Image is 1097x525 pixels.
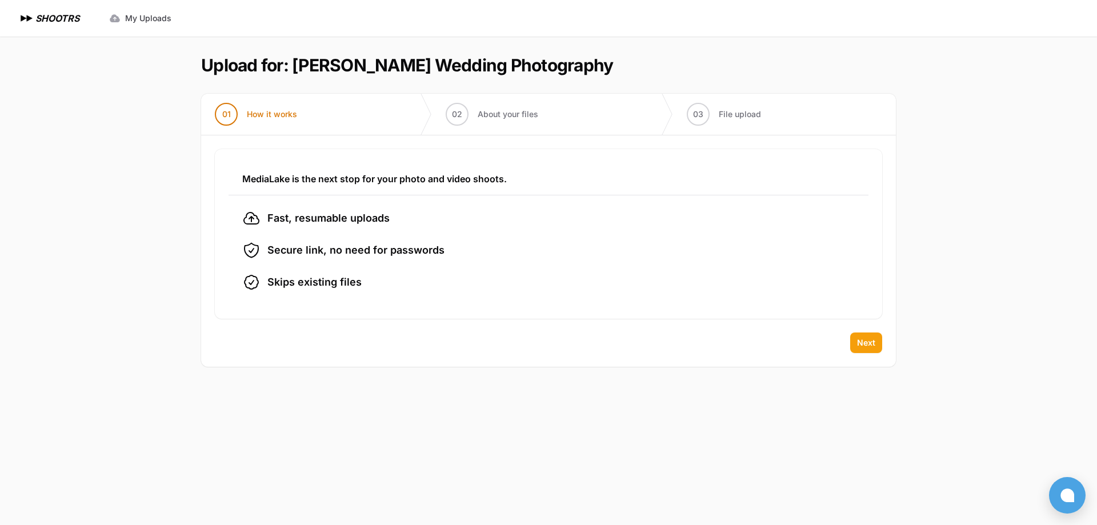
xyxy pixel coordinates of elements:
button: 01 How it works [201,94,311,135]
span: Secure link, no need for passwords [267,242,445,258]
img: SHOOTRS [18,11,35,25]
span: 01 [222,109,231,120]
span: 03 [693,109,703,120]
span: Skips existing files [267,274,362,290]
a: SHOOTRS SHOOTRS [18,11,79,25]
button: Open chat window [1049,477,1086,514]
span: About your files [478,109,538,120]
h1: SHOOTRS [35,11,79,25]
span: 02 [452,109,462,120]
span: How it works [247,109,297,120]
span: My Uploads [125,13,171,24]
span: Fast, resumable uploads [267,210,390,226]
button: 02 About your files [432,94,552,135]
span: File upload [719,109,761,120]
h1: Upload for: [PERSON_NAME] Wedding Photography [201,55,613,75]
h3: MediaLake is the next stop for your photo and video shoots. [242,172,855,186]
a: My Uploads [102,8,178,29]
button: Next [850,332,882,353]
button: 03 File upload [673,94,775,135]
span: Next [857,337,875,348]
